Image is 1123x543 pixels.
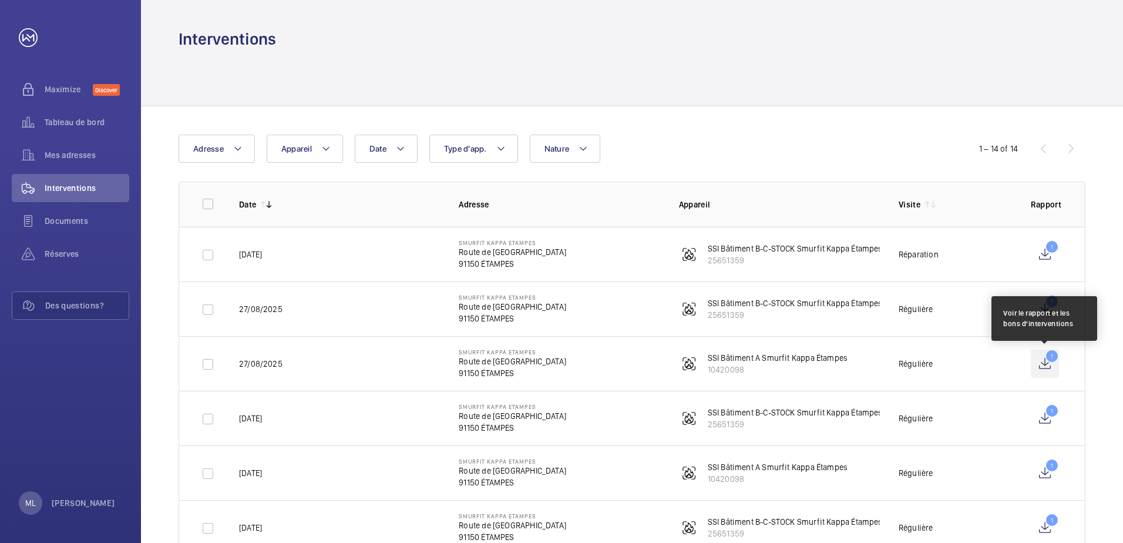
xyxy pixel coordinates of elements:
[459,477,566,488] p: 91150 ÉTAMPES
[267,135,343,163] button: Appareil
[93,84,120,96] span: Discover
[45,248,129,260] span: Réserves
[239,199,256,210] p: Date
[239,522,262,534] p: [DATE]
[708,309,883,321] p: 25651359
[708,243,883,254] p: SSI Bâtiment B-C-STOCK Smurfit Kappa Étampes
[45,300,129,311] span: Des questions?
[179,135,255,163] button: Adresse
[459,246,566,258] p: Route de [GEOGRAPHIC_DATA]
[239,413,262,424] p: [DATE]
[52,497,115,509] p: [PERSON_NAME]
[459,348,566,356] p: Smurfit Kappa Etampes
[682,411,696,425] img: fire_alarm.svg
[1003,308,1085,329] div: Voir le rapport et les bons d'interventions
[369,144,386,153] span: Date
[459,294,566,301] p: Smurfit Kappa Etampes
[899,249,939,260] div: Réparation
[459,422,566,434] p: 91150 ÉTAMPES
[45,215,129,227] span: Documents
[459,519,566,531] p: Route de [GEOGRAPHIC_DATA]
[459,410,566,422] p: Route de [GEOGRAPHIC_DATA]
[239,249,262,260] p: [DATE]
[899,413,933,424] div: Régulière
[708,352,848,364] p: SSI Bâtiment A Smurfit Kappa Étampes
[459,313,566,324] p: 91150 ÉTAMPES
[899,358,933,370] div: Régulière
[25,497,36,509] p: ML
[979,143,1018,155] div: 1 – 14 of 14
[459,367,566,379] p: 91150 ÉTAMPES
[459,199,660,210] p: Adresse
[682,466,696,480] img: fire_alarm.svg
[459,239,566,246] p: Smurfit Kappa Etampes
[899,199,920,210] p: Visite
[708,461,848,473] p: SSI Bâtiment A Smurfit Kappa Étampes
[45,83,93,95] span: Maximize
[708,418,883,430] p: 25651359
[708,254,883,266] p: 25651359
[682,302,696,316] img: fire_alarm.svg
[708,407,883,418] p: SSI Bâtiment B-C-STOCK Smurfit Kappa Étampes
[708,364,848,376] p: 10420098
[682,247,696,262] img: fire_alarm.svg
[193,144,224,153] span: Adresse
[239,358,283,370] p: 27/08/2025
[1031,199,1061,210] p: Rapport
[429,135,518,163] button: Type d'app.
[459,258,566,270] p: 91150 ÉTAMPES
[459,531,566,543] p: 91150 ÉTAMPES
[708,528,883,539] p: 25651359
[682,521,696,535] img: fire_alarm.svg
[899,303,933,315] div: Régulière
[281,144,312,153] span: Appareil
[459,356,566,367] p: Route de [GEOGRAPHIC_DATA]
[45,149,129,161] span: Mes adresses
[239,303,283,315] p: 27/08/2025
[679,199,880,210] p: Appareil
[530,135,601,163] button: Nature
[355,135,418,163] button: Date
[459,512,566,519] p: Smurfit Kappa Etampes
[544,144,570,153] span: Nature
[459,301,566,313] p: Route de [GEOGRAPHIC_DATA]
[459,458,566,465] p: Smurfit Kappa Etampes
[444,144,487,153] span: Type d'app.
[708,516,883,528] p: SSI Bâtiment B-C-STOCK Smurfit Kappa Étampes
[45,182,129,194] span: Interventions
[899,522,933,534] div: Régulière
[239,467,262,479] p: [DATE]
[899,467,933,479] div: Régulière
[682,357,696,371] img: fire_alarm.svg
[708,473,848,485] p: 10420098
[708,297,883,309] p: SSI Bâtiment B-C-STOCK Smurfit Kappa Étampes
[459,403,566,410] p: Smurfit Kappa Etampes
[45,116,129,128] span: Tableau de bord
[179,28,276,50] h1: Interventions
[459,465,566,477] p: Route de [GEOGRAPHIC_DATA]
